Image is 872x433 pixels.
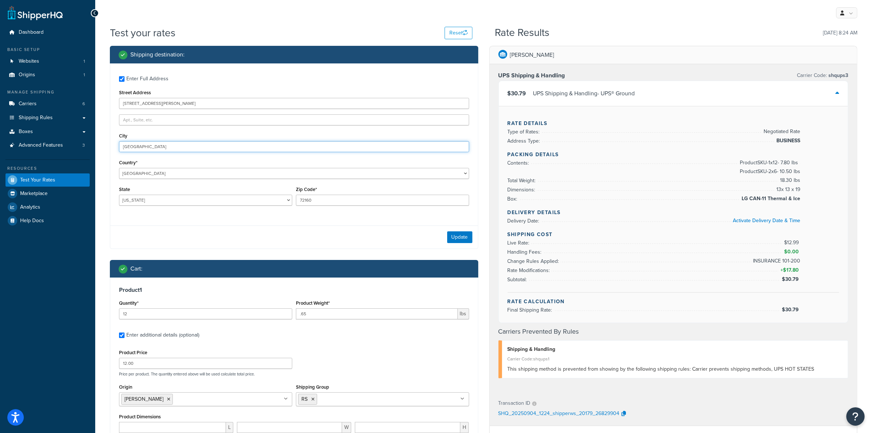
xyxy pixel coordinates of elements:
[508,195,519,203] span: Box:
[5,187,90,200] a: Marketplace
[508,137,542,145] span: Address Type:
[5,125,90,139] a: Boxes
[119,350,147,355] label: Product Price
[508,257,561,265] span: Change Rules Applied:
[827,71,848,79] span: shqups3
[5,68,90,82] a: Origins1
[779,266,800,275] span: +
[5,97,90,111] li: Carriers
[119,133,127,139] label: City
[508,217,541,225] span: Delivery Date:
[498,408,620,419] p: SHQ_20250904_1224_shipperws_20179_26829904
[110,26,175,40] h1: Test your rates
[784,248,801,256] span: $0.00
[508,128,542,136] span: Type of Rates:
[19,29,44,36] span: Dashboard
[342,422,351,433] span: W
[846,407,865,426] button: Open Resource Center
[752,257,801,265] span: INSURANCE 101-200
[508,159,531,167] span: Contents:
[510,50,554,60] p: [PERSON_NAME]
[119,414,161,419] label: Product Dimensions
[740,194,801,203] span: LG CAN-11 Thermal & Ice
[119,160,137,165] label: Country*
[775,185,801,194] span: 13 x 13 x 19
[125,395,163,403] span: [PERSON_NAME]
[460,422,469,433] span: H
[20,204,40,210] span: Analytics
[498,327,849,337] h4: Carriers Prevented By Rules
[296,187,317,192] label: Zip Code*
[5,55,90,68] a: Websites1
[119,308,292,319] input: 0.0
[19,58,39,65] span: Websites
[495,27,549,38] h2: Rate Results
[5,111,90,125] a: Shipping Rules
[5,201,90,214] a: Analytics
[19,129,33,135] span: Boxes
[782,306,801,313] span: $30.79
[296,308,458,319] input: 0.00
[782,275,801,283] span: $30.79
[296,384,329,390] label: Shipping Group
[301,395,308,403] span: RS
[775,136,801,145] span: BUSINESS
[762,127,801,136] span: Negotiated Rate
[5,89,90,95] div: Manage Shipping
[733,217,801,224] a: Activate Delivery Date & Time
[119,384,132,390] label: Origin
[508,248,543,256] span: Handling Fees:
[779,176,801,185] span: 18.30 lbs
[82,101,85,107] span: 6
[5,47,90,53] div: Basic Setup
[533,88,635,99] div: UPS Shipping & Handling - UPS® Ground
[20,177,55,183] span: Test Your Rates
[226,422,233,433] span: L
[5,139,90,152] a: Advanced Features3
[458,308,469,319] span: lbs
[20,191,48,197] span: Marketplace
[784,239,801,246] span: $12.99
[5,55,90,68] li: Websites
[508,177,538,184] span: Total Weight:
[19,115,53,121] span: Shipping Rules
[508,151,839,158] h4: Packing Details
[19,101,37,107] span: Carriers
[19,142,63,148] span: Advanced Features
[445,27,472,39] button: Reset
[82,142,85,148] span: 3
[130,265,142,272] h2: Cart :
[797,70,848,81] p: Carrier Code:
[5,97,90,111] a: Carriers6
[84,58,85,65] span: 1
[119,286,469,294] h3: Product 1
[447,231,472,243] button: Update
[117,371,471,377] p: Price per product. The quantity entered above will be used calculate total price.
[508,209,839,216] h4: Delivery Details
[5,68,90,82] li: Origins
[823,28,857,38] p: [DATE] 8:24 AM
[508,231,839,238] h4: Shipping Cost
[5,165,90,172] div: Resources
[508,306,554,314] span: Final Shipping Rate:
[119,187,130,192] label: State
[508,298,839,305] h4: Rate Calculation
[296,300,330,306] label: Product Weight*
[498,398,531,408] p: Transaction ID
[119,90,151,95] label: Street Address
[119,300,138,306] label: Quantity*
[84,72,85,78] span: 1
[508,365,815,373] span: This shipping method is prevented from showing by the following shipping rules: Carrier prevents ...
[5,173,90,187] a: Test Your Rates
[508,267,552,274] span: Rate Modifications:
[5,26,90,39] a: Dashboard
[126,330,199,340] div: Enter additional details (optional)
[130,51,185,58] h2: Shipping destination :
[508,89,526,98] span: $30.79
[508,276,529,283] span: Subtotal:
[508,354,843,364] div: Carrier Code: shqups1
